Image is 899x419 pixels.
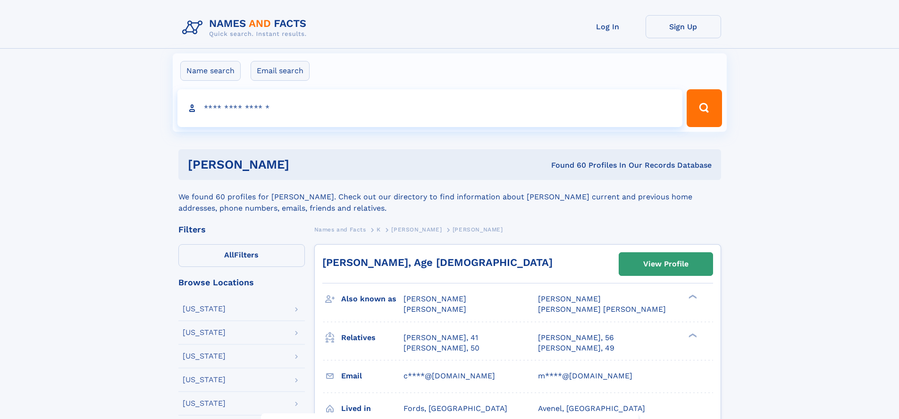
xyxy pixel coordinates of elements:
label: Filters [178,244,305,267]
span: [PERSON_NAME] [391,226,442,233]
a: [PERSON_NAME], 56 [538,333,614,343]
span: [PERSON_NAME] [453,226,503,233]
div: [US_STATE] [183,329,226,336]
a: [PERSON_NAME] [391,223,442,235]
a: [PERSON_NAME], 50 [403,343,479,353]
span: K [377,226,381,233]
h3: Email [341,368,403,384]
label: Email search [251,61,310,81]
img: Logo Names and Facts [178,15,314,41]
span: [PERSON_NAME] [538,294,601,303]
h3: Lived in [341,401,403,417]
div: Found 60 Profiles In Our Records Database [420,160,712,171]
a: [PERSON_NAME], 49 [538,343,614,353]
div: We found 60 profiles for [PERSON_NAME]. Check out our directory to find information about [PERSON... [178,180,721,214]
button: Search Button [687,89,722,127]
a: Log In [570,15,646,38]
div: Browse Locations [178,278,305,287]
label: Name search [180,61,241,81]
div: [US_STATE] [183,376,226,384]
div: ❯ [686,332,697,338]
a: K [377,223,381,235]
a: Sign Up [646,15,721,38]
h3: Relatives [341,330,403,346]
a: View Profile [619,253,713,275]
div: [US_STATE] [183,352,226,360]
h3: Also known as [341,291,403,307]
span: [PERSON_NAME] [PERSON_NAME] [538,305,666,314]
div: View Profile [643,253,689,275]
div: ❯ [686,294,697,300]
div: [US_STATE] [183,305,226,313]
a: [PERSON_NAME], Age [DEMOGRAPHIC_DATA] [322,257,553,268]
div: [US_STATE] [183,400,226,407]
a: [PERSON_NAME], 41 [403,333,478,343]
span: Avenel, [GEOGRAPHIC_DATA] [538,404,645,413]
div: Filters [178,225,305,234]
input: search input [177,89,683,127]
span: All [224,250,234,259]
span: [PERSON_NAME] [403,305,466,314]
span: Fords, [GEOGRAPHIC_DATA] [403,404,507,413]
a: Names and Facts [314,223,366,235]
h1: [PERSON_NAME] [188,159,420,171]
span: [PERSON_NAME] [403,294,466,303]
